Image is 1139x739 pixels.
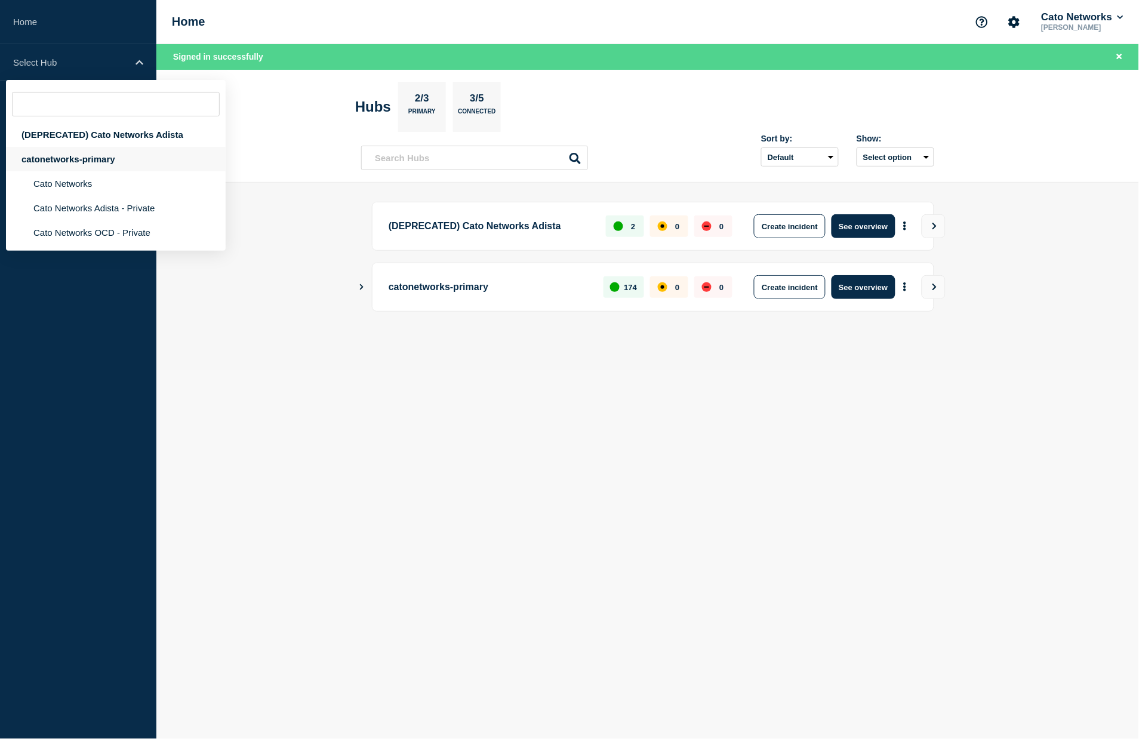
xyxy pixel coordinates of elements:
div: up [614,221,623,231]
button: Create incident [754,214,826,238]
div: Show: [857,134,934,143]
div: (DEPRECATED) Cato Networks Adista [6,122,226,147]
button: Account settings [1002,10,1027,35]
div: up [610,282,620,292]
li: Cato Networks OCD - Private [6,220,226,245]
p: 2 [631,222,635,231]
li: Cato Networks [6,171,226,196]
p: Select Hub [13,57,128,67]
h1: Home [172,15,205,29]
h2: Hubs [355,98,391,115]
span: Signed in successfully [173,52,263,61]
button: Cato Networks [1039,11,1126,23]
li: Cato Networks Adista - Private [6,196,226,220]
button: Support [969,10,995,35]
button: Show Connected Hubs [359,283,365,292]
div: Sort by: [761,134,839,143]
button: Create incident [754,275,826,299]
p: [PERSON_NAME] [1039,23,1126,32]
p: 0 [719,222,724,231]
p: 3/5 [466,93,489,108]
button: More actions [897,276,913,298]
div: down [702,221,712,231]
div: catonetworks-primary [6,147,226,171]
p: 0 [675,222,679,231]
button: Close banner [1112,50,1127,64]
p: 2/3 [411,93,434,108]
button: See overview [832,214,895,238]
button: Select option [857,147,934,167]
button: See overview [832,275,895,299]
div: down [702,282,712,292]
button: More actions [897,215,913,238]
p: 0 [675,283,679,292]
input: Search Hubs [361,146,588,170]
button: View [922,214,946,238]
p: Primary [408,108,436,121]
select: Sort by [761,147,839,167]
p: 174 [624,283,638,292]
p: 0 [719,283,724,292]
div: affected [658,221,667,231]
button: View [922,275,946,299]
p: catonetworks-primary [389,275,590,299]
p: Connected [458,108,495,121]
p: (DEPRECATED) Cato Networks Adista [389,214,592,238]
div: affected [658,282,667,292]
